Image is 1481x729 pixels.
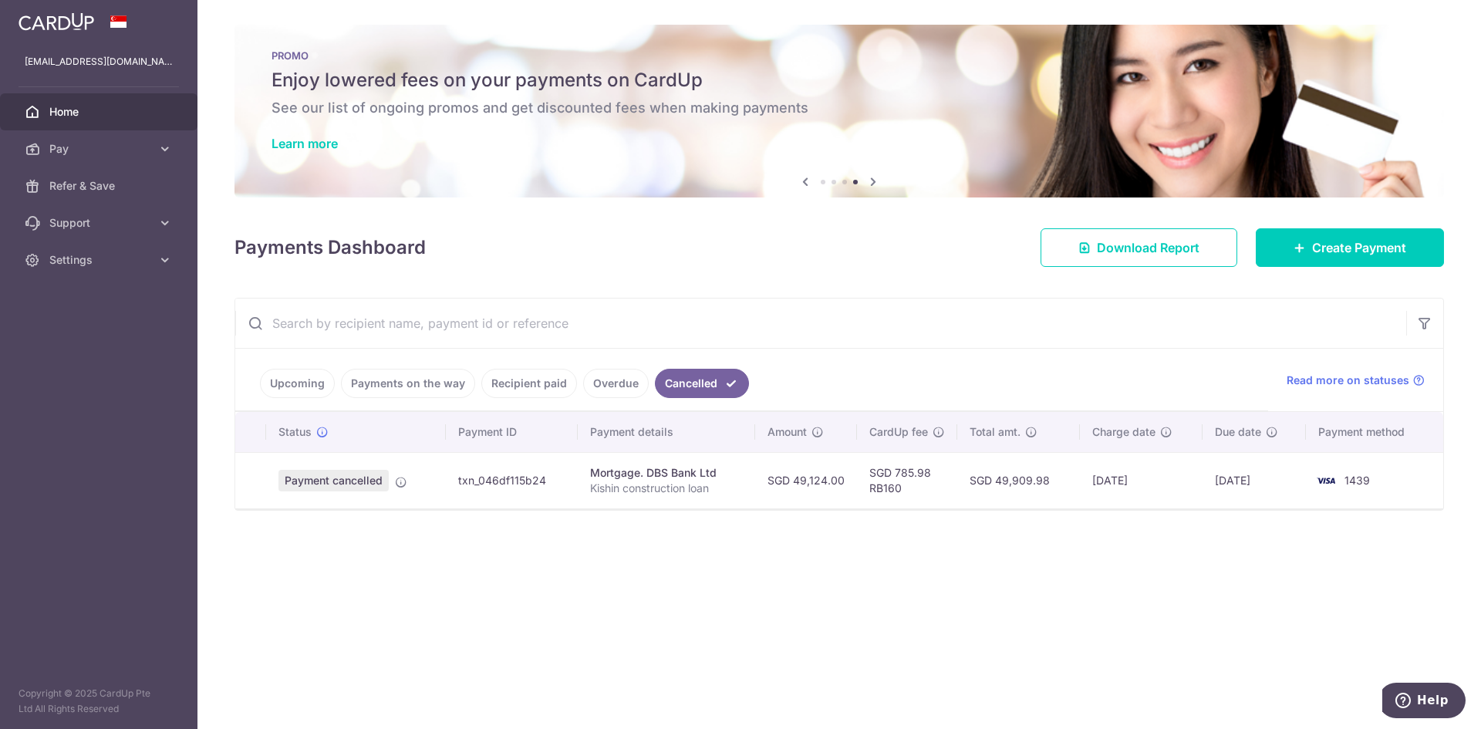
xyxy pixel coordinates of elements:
span: Home [49,104,151,120]
iframe: Opens a widget where you can find more information [1382,683,1466,721]
input: Search by recipient name, payment id or reference [235,299,1406,348]
span: Support [49,215,151,231]
span: CardUp fee [869,424,928,440]
a: Payments on the way [341,369,475,398]
span: Refer & Save [49,178,151,194]
td: SGD 49,909.98 [957,452,1080,508]
span: Total amt. [970,424,1021,440]
a: Read more on statuses [1287,373,1425,388]
img: Bank Card [1311,471,1341,490]
span: Status [278,424,312,440]
h6: See our list of ongoing promos and get discounted fees when making payments [272,99,1407,117]
span: Due date [1215,424,1261,440]
span: Read more on statuses [1287,373,1409,388]
span: Charge date [1092,424,1155,440]
h5: Enjoy lowered fees on your payments on CardUp [272,68,1407,93]
td: txn_046df115b24 [446,452,578,508]
a: Recipient paid [481,369,577,398]
th: Payment ID [446,412,578,452]
span: Payment cancelled [278,470,389,491]
div: Mortgage. DBS Bank Ltd [590,465,743,481]
a: Create Payment [1256,228,1444,267]
a: Overdue [583,369,649,398]
p: PROMO [272,49,1407,62]
span: Create Payment [1312,238,1406,257]
img: Latest Promos banner [234,25,1444,197]
span: Pay [49,141,151,157]
td: [DATE] [1203,452,1306,508]
p: [EMAIL_ADDRESS][DOMAIN_NAME] [25,54,173,69]
p: Kishin construction loan [590,481,743,496]
a: Download Report [1041,228,1237,267]
th: Payment method [1306,412,1443,452]
span: Download Report [1097,238,1199,257]
a: Upcoming [260,369,335,398]
h4: Payments Dashboard [234,234,426,262]
img: CardUp [19,12,94,31]
td: SGD 785.98 RB160 [857,452,957,508]
td: [DATE] [1080,452,1203,508]
a: Learn more [272,136,338,151]
th: Payment details [578,412,755,452]
span: 1439 [1344,474,1370,487]
span: Settings [49,252,151,268]
a: Cancelled [655,369,749,398]
td: SGD 49,124.00 [755,452,857,508]
span: Amount [767,424,807,440]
